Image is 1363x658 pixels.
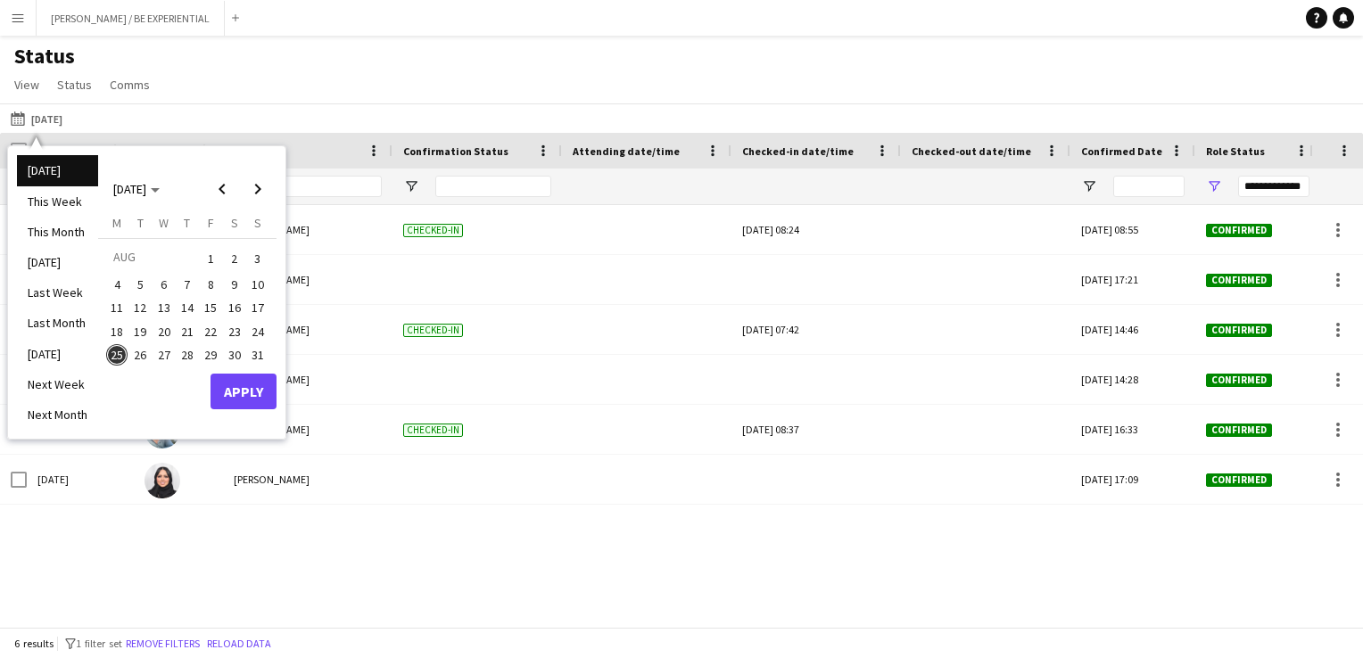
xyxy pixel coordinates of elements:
button: 25-08-2025 [105,343,128,366]
span: 10 [247,274,268,295]
div: [DATE] 14:46 [1070,305,1195,354]
span: Comms [110,77,150,93]
span: T [184,215,190,231]
span: 19 [130,321,152,342]
div: [DATE] 17:21 [1070,255,1195,304]
button: 22-08-2025 [199,320,222,343]
button: 30-08-2025 [222,343,245,366]
span: 20 [153,321,175,342]
li: [DATE] [17,155,98,185]
button: 19-08-2025 [128,320,152,343]
button: 13-08-2025 [153,296,176,319]
button: 07-08-2025 [176,273,199,296]
button: 23-08-2025 [222,320,245,343]
button: [PERSON_NAME] / BE EXPERIENTIAL [37,1,225,36]
span: 21 [177,321,198,342]
span: Checked-in [403,224,463,237]
img: Ekram Balgosoon [145,463,180,498]
span: 5 [130,274,152,295]
button: 11-08-2025 [105,296,128,319]
button: Next month [240,171,276,207]
span: 1 [200,246,221,271]
span: 17 [247,298,268,319]
button: 24-08-2025 [246,320,269,343]
span: 4 [106,274,128,295]
button: 08-08-2025 [199,273,222,296]
button: 02-08-2025 [222,245,245,273]
a: Status [50,73,99,96]
span: Status [57,77,92,93]
span: Name [234,144,262,158]
button: 12-08-2025 [128,296,152,319]
span: 27 [153,344,175,366]
span: Checked-in [403,424,463,437]
span: 23 [224,321,245,342]
span: 25 [106,344,128,366]
li: [DATE] [17,247,98,277]
span: 13 [153,298,175,319]
button: 10-08-2025 [246,273,269,296]
li: This Week [17,186,98,217]
button: 17-08-2025 [246,296,269,319]
button: Previous month [204,171,240,207]
span: 28 [177,344,198,366]
button: 15-08-2025 [199,296,222,319]
span: W [159,215,169,231]
span: Photo [145,144,175,158]
span: 9 [224,274,245,295]
div: [DATE] 16:33 [1070,405,1195,454]
span: S [254,215,261,231]
div: [DATE] 14:28 [1070,355,1195,404]
button: Apply [211,374,277,409]
button: 26-08-2025 [128,343,152,366]
span: 14 [177,298,198,319]
td: AUG [105,245,199,273]
div: [DATE] [27,455,134,504]
span: 24 [247,321,268,342]
span: M [112,215,121,231]
button: Reload data [203,634,275,654]
button: 27-08-2025 [153,343,176,366]
span: Confirmation Status [403,144,508,158]
button: 18-08-2025 [105,320,128,343]
span: Checked-in date/time [742,144,854,158]
span: 18 [106,321,128,342]
span: Confirmed [1206,473,1272,487]
span: T [137,215,144,231]
span: [DATE] [113,181,146,197]
button: Choose month and year [106,173,167,205]
button: Open Filter Menu [1206,178,1222,194]
input: Confirmation Status Filter Input [435,176,551,197]
span: Confirmed [1206,274,1272,287]
div: [DATE] 08:55 [1070,205,1195,254]
input: Name Filter Input [266,176,382,197]
button: 31-08-2025 [246,343,269,366]
span: 16 [224,298,245,319]
span: Date [37,144,62,158]
button: Remove filters [122,634,203,654]
span: 8 [200,274,221,295]
span: Confirmed [1206,424,1272,437]
span: 12 [130,298,152,319]
button: 28-08-2025 [176,343,199,366]
span: Confirmed [1206,224,1272,237]
span: 2 [224,246,245,271]
li: Next Month [17,399,98,430]
span: 30 [224,344,245,366]
li: Next Week [17,369,98,399]
span: Role Status [1206,144,1265,158]
span: Confirmed [1206,374,1272,387]
a: View [7,73,46,96]
span: Confirmed [1206,324,1272,337]
span: F [208,215,214,231]
button: 01-08-2025 [199,245,222,273]
span: 15 [200,298,221,319]
button: 14-08-2025 [176,296,199,319]
button: 21-08-2025 [176,320,199,343]
input: Confirmed Date Filter Input [1113,176,1185,197]
button: 04-08-2025 [105,273,128,296]
div: [DATE] 08:37 [742,405,890,454]
span: 1 filter set [76,637,122,650]
span: [PERSON_NAME] [234,473,310,486]
li: Last Month [17,308,98,338]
